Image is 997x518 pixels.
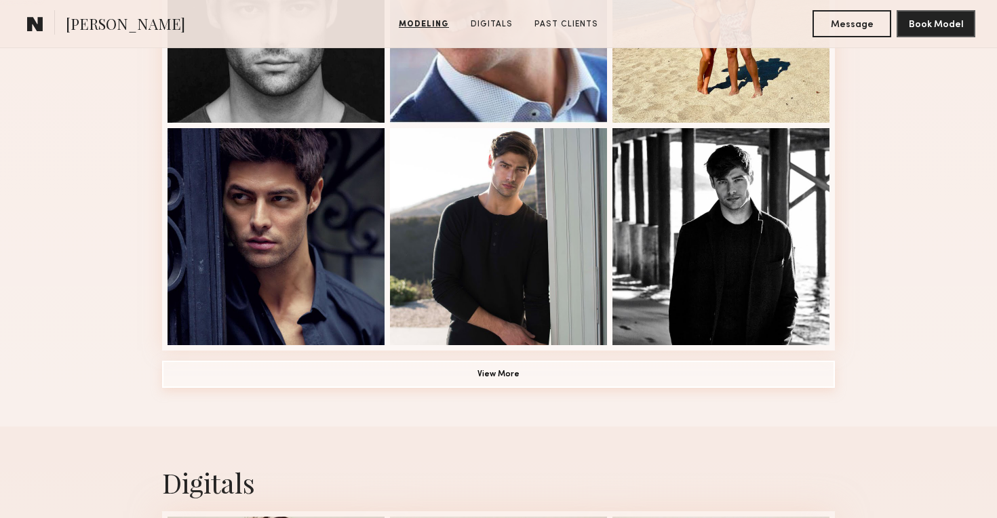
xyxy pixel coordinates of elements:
a: Book Model [897,18,975,29]
a: Modeling [393,18,454,31]
button: Message [813,10,891,37]
button: View More [162,361,835,388]
button: Book Model [897,10,975,37]
div: Digitals [162,464,835,500]
span: [PERSON_NAME] [66,14,185,37]
a: Digitals [465,18,518,31]
a: Past Clients [529,18,604,31]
